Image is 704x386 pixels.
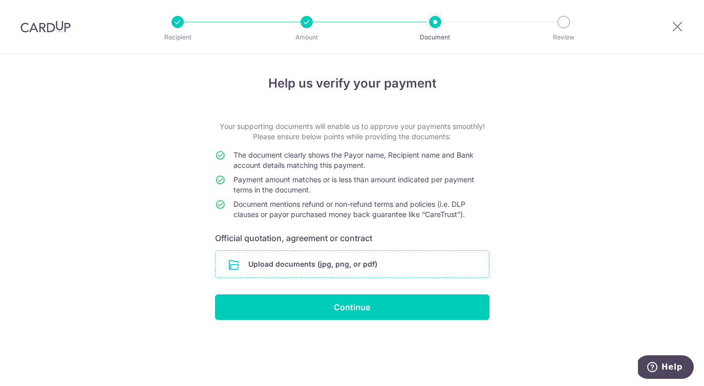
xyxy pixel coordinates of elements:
[20,20,71,33] img: CardUp
[233,175,474,194] span: Payment amount matches or is less than amount indicated per payment terms in the document.
[233,151,474,169] span: The document clearly shows the Payor name, Recipient name and Bank account details matching this ...
[215,121,489,142] p: Your supporting documents will enable us to approve your payments smoothly! Please ensure below p...
[140,32,216,42] p: Recipient
[526,32,602,42] p: Review
[215,232,489,244] h6: Official quotation, agreement or contract
[397,32,473,42] p: Document
[233,200,465,219] span: Document mentions refund or non-refund terms and policies (i.e. DLP clauses or payor purchased mo...
[215,74,489,93] h4: Help us verify your payment
[215,250,489,278] div: Upload documents (jpg, png, or pdf)
[215,294,489,320] input: Continue
[269,32,345,42] p: Amount
[638,355,694,381] iframe: Opens a widget where you can find more information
